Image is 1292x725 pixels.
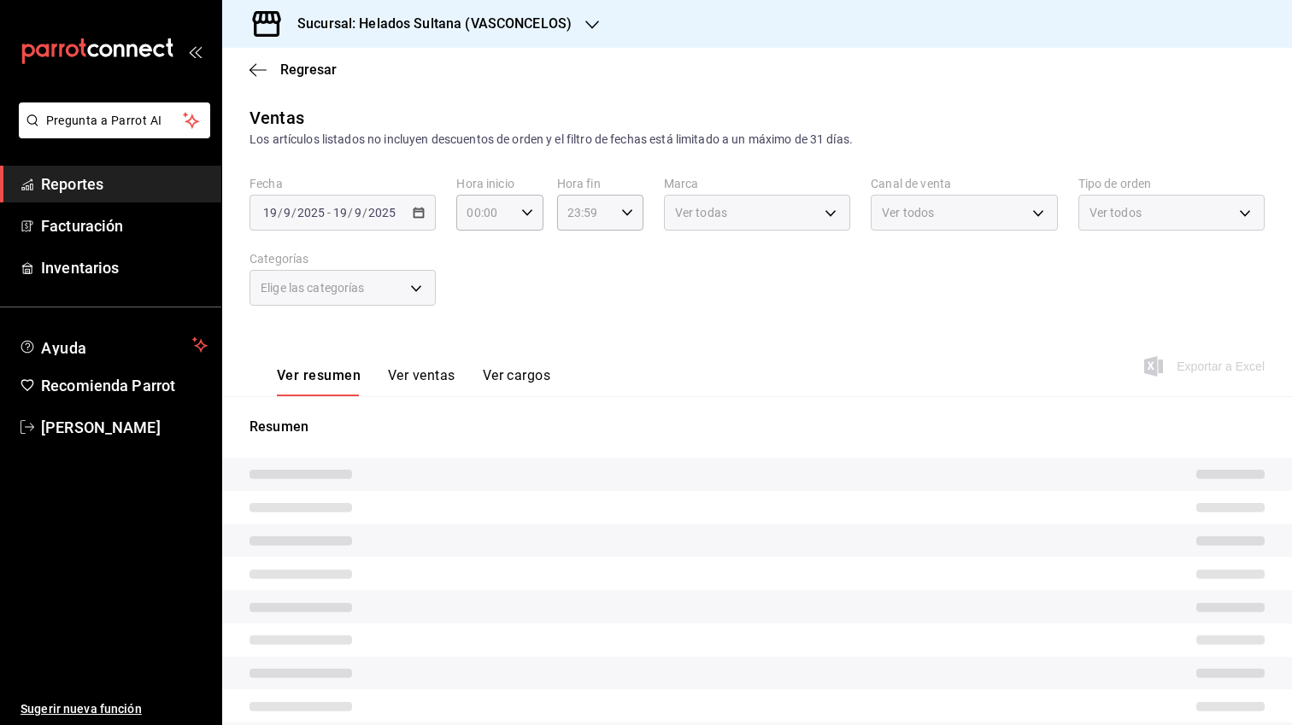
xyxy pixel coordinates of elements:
[367,206,396,219] input: ----
[250,417,1265,437] p: Resumen
[278,206,283,219] span: /
[297,206,326,219] input: ----
[291,206,297,219] span: /
[262,206,278,219] input: --
[388,367,455,396] button: Ver ventas
[483,367,551,396] button: Ver cargos
[332,206,348,219] input: --
[250,61,337,78] button: Regresar
[250,253,436,265] label: Categorías
[277,367,361,396] button: Ver resumen
[41,374,208,397] span: Recomienda Parrot
[188,44,202,58] button: open_drawer_menu
[1078,178,1265,190] label: Tipo de orden
[19,102,210,138] button: Pregunta a Parrot AI
[21,700,208,718] span: Sugerir nueva función
[664,178,850,190] label: Marca
[250,105,304,131] div: Ventas
[12,124,210,142] a: Pregunta a Parrot AI
[882,204,934,221] span: Ver todos
[284,14,572,34] h3: Sucursal: Helados Sultana (VASCONCELOS)
[261,279,365,296] span: Elige las categorías
[41,256,208,279] span: Inventarios
[557,178,643,190] label: Hora fin
[871,178,1057,190] label: Canal de venta
[283,206,291,219] input: --
[675,204,727,221] span: Ver todas
[41,416,208,439] span: [PERSON_NAME]
[41,335,185,355] span: Ayuda
[354,206,362,219] input: --
[456,178,543,190] label: Hora inicio
[250,178,436,190] label: Fecha
[348,206,353,219] span: /
[277,367,550,396] div: navigation tabs
[41,214,208,237] span: Facturación
[362,206,367,219] span: /
[327,206,331,219] span: -
[250,131,1265,149] div: Los artículos listados no incluyen descuentos de orden y el filtro de fechas está limitado a un m...
[1089,204,1142,221] span: Ver todos
[280,61,337,78] span: Regresar
[41,172,208,196] span: Reportes
[46,112,184,130] span: Pregunta a Parrot AI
